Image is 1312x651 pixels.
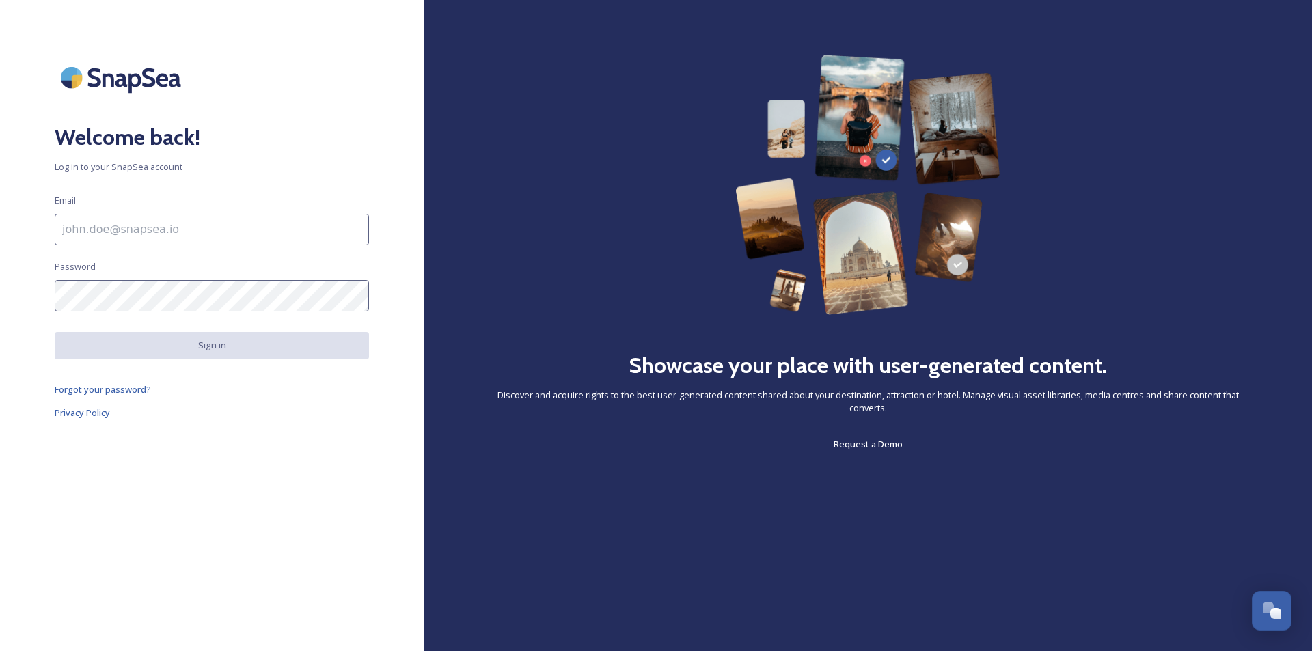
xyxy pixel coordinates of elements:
[1252,591,1291,631] button: Open Chat
[55,404,369,421] a: Privacy Policy
[629,349,1107,382] h2: Showcase your place with user-generated content.
[834,436,903,452] a: Request a Demo
[55,381,369,398] a: Forgot your password?
[55,406,110,419] span: Privacy Policy
[55,214,369,245] input: john.doe@snapsea.io
[478,389,1257,415] span: Discover and acquire rights to the best user-generated content shared about your destination, att...
[834,438,903,450] span: Request a Demo
[55,194,76,207] span: Email
[55,121,369,154] h2: Welcome back!
[55,383,151,396] span: Forgot your password?
[55,260,96,273] span: Password
[55,332,369,359] button: Sign in
[55,55,191,100] img: SnapSea Logo
[735,55,1001,315] img: 63b42ca75bacad526042e722_Group%20154-p-800.png
[55,161,369,174] span: Log in to your SnapSea account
